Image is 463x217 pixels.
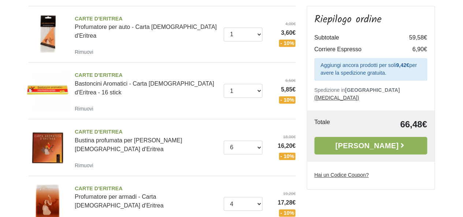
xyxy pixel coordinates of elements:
[75,49,93,55] small: Rimuovi
[314,44,398,55] td: Corriere Espresso
[26,12,70,56] img: Profumatore per auto - Carta Aromatica d'Eritrea
[268,29,296,37] span: 3,60€
[314,172,369,178] u: Hai un Codice Coupon?
[75,15,218,23] span: CARTE D'ERITREA
[268,78,296,84] del: 6,50€
[75,162,93,168] small: Rimuovi
[75,106,93,112] small: Rimuovi
[279,40,296,47] span: - 10%
[75,71,218,79] span: CARTE D'ERITREA
[314,95,359,101] a: ([MEDICAL_DATA])
[345,87,400,93] b: [GEOGRAPHIC_DATA]
[268,198,296,207] span: 17,28€
[279,96,296,104] span: - 10%
[398,44,427,55] td: 6,90€
[268,191,296,197] del: 19,20€
[268,85,296,94] span: 5,85€
[268,134,296,140] del: 18,00€
[268,142,296,150] span: 16,20€
[75,104,96,113] a: Rimuovi
[279,209,296,217] span: - 10%
[314,118,356,131] td: Totale
[75,128,218,136] span: CARTE D'ERITREA
[75,185,218,209] a: CARTE D'ERITREAProfumatore per armadi - Carta [DEMOGRAPHIC_DATA] d'Eritrea
[314,32,398,44] td: Subtotale
[75,47,96,56] a: Rimuovi
[75,128,218,152] a: CARTE D'ERITREABustina profumata per [PERSON_NAME] [DEMOGRAPHIC_DATA] d'Eritrea
[279,153,296,160] span: - 10%
[314,58,427,81] div: Aggiungi ancora prodotti per soli per avere la spedizione gratuita.
[75,161,96,170] a: Rimuovi
[356,118,427,131] td: 66,48€
[26,68,70,112] img: Bastoncini Aromatici - Carta Aromatica d'Eritrea - 16 stick
[314,14,427,26] h3: Riepilogo ordine
[26,125,70,169] img: Bustina profumata per cassetti - Carta Aromatica d'Eritrea
[314,86,427,102] p: Spedizione in
[75,15,218,39] a: CARTE D'ERITREAProfumatore per auto - Carta [DEMOGRAPHIC_DATA] d'Eritrea
[314,137,427,154] a: [PERSON_NAME]
[268,21,296,27] del: 4,00€
[75,71,218,96] a: CARTE D'ERITREABastoncini Aromatici - Carta [DEMOGRAPHIC_DATA] d'Eritrea - 16 stick
[75,185,218,193] span: CARTE D'ERITREA
[398,32,427,44] td: 59,58€
[314,171,369,179] label: Hai un Codice Coupon?
[396,62,409,68] strong: 9,42€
